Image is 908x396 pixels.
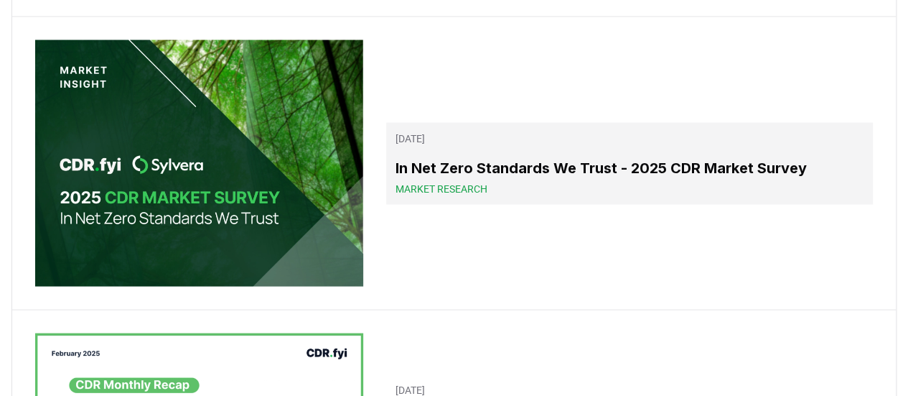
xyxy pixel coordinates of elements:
span: Market Research [395,182,487,196]
h3: In Net Zero Standards We Trust - 2025 CDR Market Survey [395,157,864,179]
img: In Net Zero Standards We Trust - 2025 CDR Market Survey blog post image [35,40,363,287]
a: [DATE]In Net Zero Standards We Trust - 2025 CDR Market SurveyMarket Research [386,123,873,205]
p: [DATE] [395,132,864,146]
